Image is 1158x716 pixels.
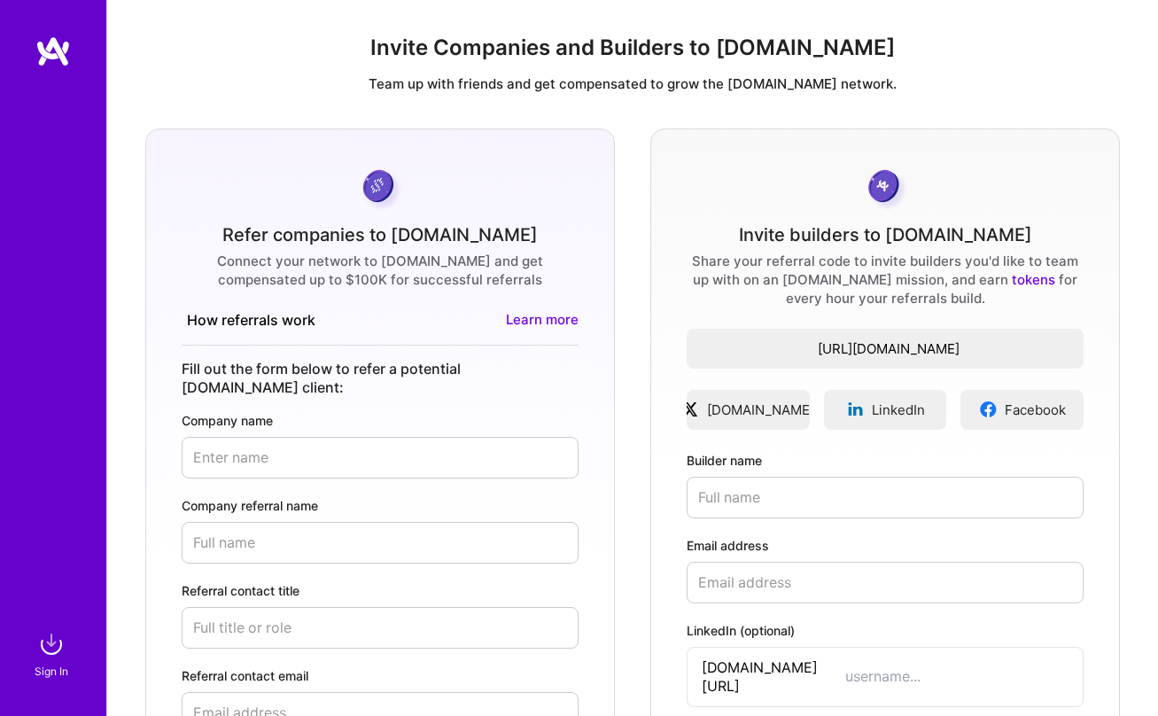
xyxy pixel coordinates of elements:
[121,35,1144,61] h1: Invite Companies and Builders to [DOMAIN_NAME]
[357,165,403,212] img: purpleCoin
[506,310,579,331] a: Learn more
[37,626,69,681] a: sign inSign In
[846,401,865,418] img: linkedinLogo
[687,536,1084,555] label: Email address
[960,390,1084,430] a: Facebook
[182,607,579,649] input: Full title or role
[687,329,1084,369] button: [URL][DOMAIN_NAME]
[182,666,579,685] label: Referral contact email
[35,662,68,681] div: Sign In
[182,522,579,564] input: Full name
[681,401,700,418] img: xLogo
[34,626,69,662] img: sign in
[182,581,579,600] label: Referral contact title
[182,360,579,397] div: Fill out the form below to refer a potential [DOMAIN_NAME] client:
[824,390,947,430] a: LinkedIn
[182,437,579,479] input: Enter name
[707,401,814,419] span: [DOMAIN_NAME]
[979,401,998,418] img: facebookLogo
[687,477,1084,518] input: Full name
[845,667,1069,686] input: username...
[121,74,1144,93] p: Team up with friends and get compensated to grow the [DOMAIN_NAME] network.
[739,226,1032,245] div: Invite builders to [DOMAIN_NAME]
[222,226,538,245] div: Refer companies to [DOMAIN_NAME]
[182,411,579,430] label: Company name
[872,401,925,419] span: LinkedIn
[687,562,1084,603] input: Email address
[687,252,1084,307] div: Share your referral code to invite builders you'd like to team up with on an [DOMAIN_NAME] missio...
[687,390,810,430] a: [DOMAIN_NAME]
[1005,401,1066,419] span: Facebook
[862,165,909,212] img: grayCoin
[182,310,328,331] button: How referrals work
[35,35,71,67] img: logo
[687,621,1084,640] label: LinkedIn (optional)
[182,496,579,515] label: Company referral name
[182,252,579,289] div: Connect your network to [DOMAIN_NAME] and get compensated up to $100K for successful referrals
[702,658,845,696] span: [DOMAIN_NAME][URL]
[1012,271,1055,288] a: tokens
[687,339,1084,358] span: [URL][DOMAIN_NAME]
[687,451,1084,470] label: Builder name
